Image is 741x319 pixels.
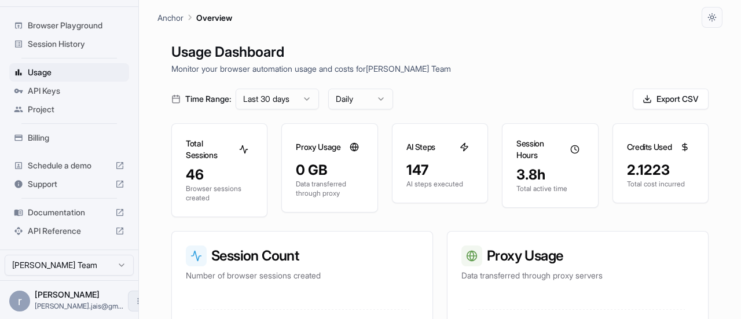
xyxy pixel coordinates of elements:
[461,270,694,281] p: Data transferred through proxy servers
[296,141,340,153] h3: Proxy Usage
[35,289,100,299] span: raunak jaiswal
[28,104,124,115] span: Project
[633,89,709,109] button: Export CSV
[516,184,584,193] p: Total active time
[186,166,253,184] div: 46
[28,160,111,171] span: Schedule a demo
[186,245,419,266] h3: Session Count
[516,138,565,161] h3: Session Hours
[186,184,253,203] p: Browser sessions created
[9,82,129,100] div: API Keys
[9,203,129,222] div: Documentation
[9,156,129,175] div: Schedule a demo
[28,38,124,50] span: Session History
[28,132,124,144] span: Billing
[28,67,124,78] span: Usage
[9,35,129,53] div: Session History
[461,245,694,266] h3: Proxy Usage
[9,222,129,240] div: API Reference
[9,63,129,82] div: Usage
[157,12,184,24] p: Anchor
[406,141,435,153] h3: AI Steps
[196,12,232,24] p: Overview
[516,166,584,184] div: 3.8h
[171,42,709,63] h1: Usage Dashboard
[296,161,363,179] div: 0 GB
[9,291,30,311] div: r
[9,129,129,147] div: Billing
[157,11,232,24] nav: breadcrumb
[28,207,111,218] span: Documentation
[627,141,672,153] h3: Credits Used
[28,178,111,190] span: Support
[296,179,363,198] p: Data transferred through proxy
[28,20,124,31] span: Browser Playground
[186,270,419,281] p: Number of browser sessions created
[186,138,234,161] h3: Total Sessions
[128,291,149,311] button: Open menu
[171,63,709,75] p: Monitor your browser automation usage and costs for [PERSON_NAME] Team
[9,175,129,193] div: Support
[28,225,111,237] span: API Reference
[406,161,474,179] div: 147
[28,85,124,97] span: API Keys
[627,161,694,179] div: 2.1223
[406,179,474,189] p: AI steps executed
[627,179,694,189] p: Total cost incurred
[35,302,123,310] span: raunak.jais@gmail.com
[9,100,129,119] div: Project
[185,93,231,105] span: Time Range:
[9,16,129,35] div: Browser Playground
